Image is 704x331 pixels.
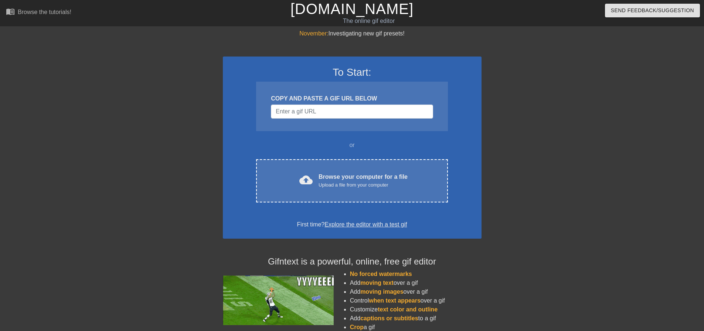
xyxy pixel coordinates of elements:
[238,17,499,25] div: The online gif editor
[18,9,71,15] div: Browse the tutorials!
[290,1,414,17] a: [DOMAIN_NAME]
[6,7,71,18] a: Browse the tutorials!
[319,181,408,189] div: Upload a file from your computer
[350,271,412,277] span: No forced watermarks
[350,305,482,314] li: Customize
[350,314,482,323] li: Add to a gif
[378,306,438,313] span: text color and outline
[324,221,407,228] a: Explore the editor with a test gif
[271,94,433,103] div: COPY AND PASTE A GIF URL BELOW
[319,173,408,189] div: Browse your computer for a file
[271,105,433,119] input: Username
[223,29,482,38] div: Investigating new gif presets!
[6,7,15,16] span: menu_book
[223,256,482,267] h4: Gifntext is a powerful, online, free gif editor
[605,4,700,17] button: Send Feedback/Suggestion
[232,220,472,229] div: First time?
[350,287,482,296] li: Add over a gif
[369,297,421,304] span: when text appears
[360,289,403,295] span: moving images
[350,279,482,287] li: Add over a gif
[299,30,328,37] span: November:
[350,296,482,305] li: Control over a gif
[360,280,394,286] span: moving text
[350,324,364,330] span: Crop
[223,276,334,325] img: football_small.gif
[232,66,472,79] h3: To Start:
[360,315,418,321] span: captions or subtitles
[299,173,313,187] span: cloud_upload
[611,6,694,15] span: Send Feedback/Suggestion
[242,141,462,150] div: or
